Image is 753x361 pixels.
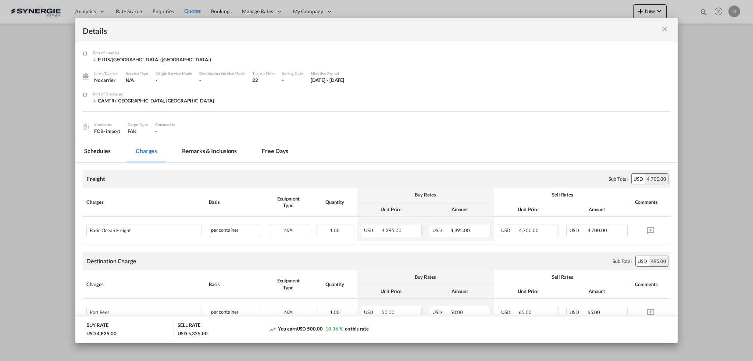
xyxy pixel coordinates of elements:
img: cargo.png [82,123,90,131]
div: Charges [86,199,201,205]
span: USD [570,227,586,233]
div: 12 Aug 2025 - 31 Aug 2025 [311,77,345,83]
div: Destination Charge [86,257,136,265]
span: N/A [284,227,293,233]
div: Cargo Type [128,121,148,128]
th: Unit Price [357,284,425,299]
div: Origin Service Mode [156,70,192,77]
div: Basis [209,281,260,288]
th: Amount [563,284,631,299]
div: Effective Period [311,70,345,77]
div: per container [209,306,260,319]
div: Quantity [317,199,353,205]
div: USD 5,325.00 [178,330,208,337]
div: Buy Rates [361,191,490,198]
div: BUY RATE [86,322,108,330]
th: Comments [631,270,671,299]
div: Service Type [126,70,149,77]
span: 65.00 [519,309,532,315]
div: - [199,77,245,83]
th: Amount [563,202,631,217]
div: SELL RATE [178,322,200,330]
span: N/A [126,77,134,83]
md-tab-item: Remarks & Inclusions [173,142,246,162]
div: Equipment Type [268,277,309,290]
span: - [155,128,157,134]
div: Basic Ocean Freight [90,224,171,233]
div: Sell Rates [498,191,628,198]
div: 22 [252,77,275,83]
div: You earn on this rate [269,325,368,333]
div: Basis [209,199,260,205]
span: USD [501,227,518,233]
th: Unit Price [494,284,563,299]
md-dialog: Port of Loading ... [75,18,678,343]
div: No carrier [94,77,118,83]
div: FOB [94,128,120,134]
md-tab-item: Free days [253,142,297,162]
span: USD [501,309,518,315]
span: 4,700.00 [588,227,607,233]
div: FAK [128,128,148,134]
span: 4,395.00 [450,227,470,233]
span: 65.00 [588,309,600,315]
md-tab-item: Charges [127,142,166,162]
span: USD [364,309,381,315]
div: Sell Rates [498,274,628,280]
span: USD [570,309,586,315]
div: USD 4,825.00 [86,330,117,337]
span: USD [432,227,449,233]
div: Port Fees [90,306,171,315]
div: 495.00 [649,256,668,266]
md-icon: icon-close m-3 fg-AAA8AD cursor [660,25,669,33]
span: 10.36 % [325,326,343,332]
div: USD [632,174,645,184]
div: Sub Total [609,176,628,182]
div: Buy Rates [361,274,490,280]
div: Port of Loading [93,50,211,56]
span: 50.00 [382,309,395,315]
div: USD [636,256,649,266]
div: - import [103,128,120,134]
span: USD [364,227,381,233]
th: Amount [425,284,494,299]
span: N/A [284,309,293,315]
div: Sub Total [613,258,632,264]
div: Freight [86,175,105,183]
span: USD 500.00 [297,326,323,332]
th: Comments [631,188,671,216]
th: Amount [425,202,494,217]
div: per container [209,224,260,237]
div: CAMTR/Montreal, QC [93,97,214,104]
div: Port of Discharge [93,91,214,97]
span: 1.00 [330,309,340,315]
div: Destination Service Mode [199,70,245,77]
div: Quantity [317,281,353,288]
div: Equipment Type [268,195,309,209]
span: 1.00 [330,227,340,233]
th: Unit Price [357,202,425,217]
th: Unit Price [494,202,563,217]
div: - [282,77,303,83]
div: PTLIS/Lisbon (Lisboa) [93,56,211,63]
span: 4,700.00 [519,227,538,233]
div: Sailing Date [282,70,303,77]
md-tab-item: Schedules [75,142,119,162]
div: Transit Time [252,70,275,77]
div: Liner/Carrier [94,70,118,77]
div: Charges [86,281,201,288]
span: 4,395.00 [382,227,401,233]
span: 50.00 [450,309,463,315]
md-icon: icon-trending-up [269,326,276,333]
div: Incoterms [94,121,120,128]
div: Details [83,25,612,35]
div: - [156,77,192,83]
div: Commodity [155,121,175,128]
span: USD [432,309,449,315]
md-pagination-wrapper: Use the left and right arrow keys to navigate between tabs [75,142,305,162]
div: 4,700.00 [645,174,668,184]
